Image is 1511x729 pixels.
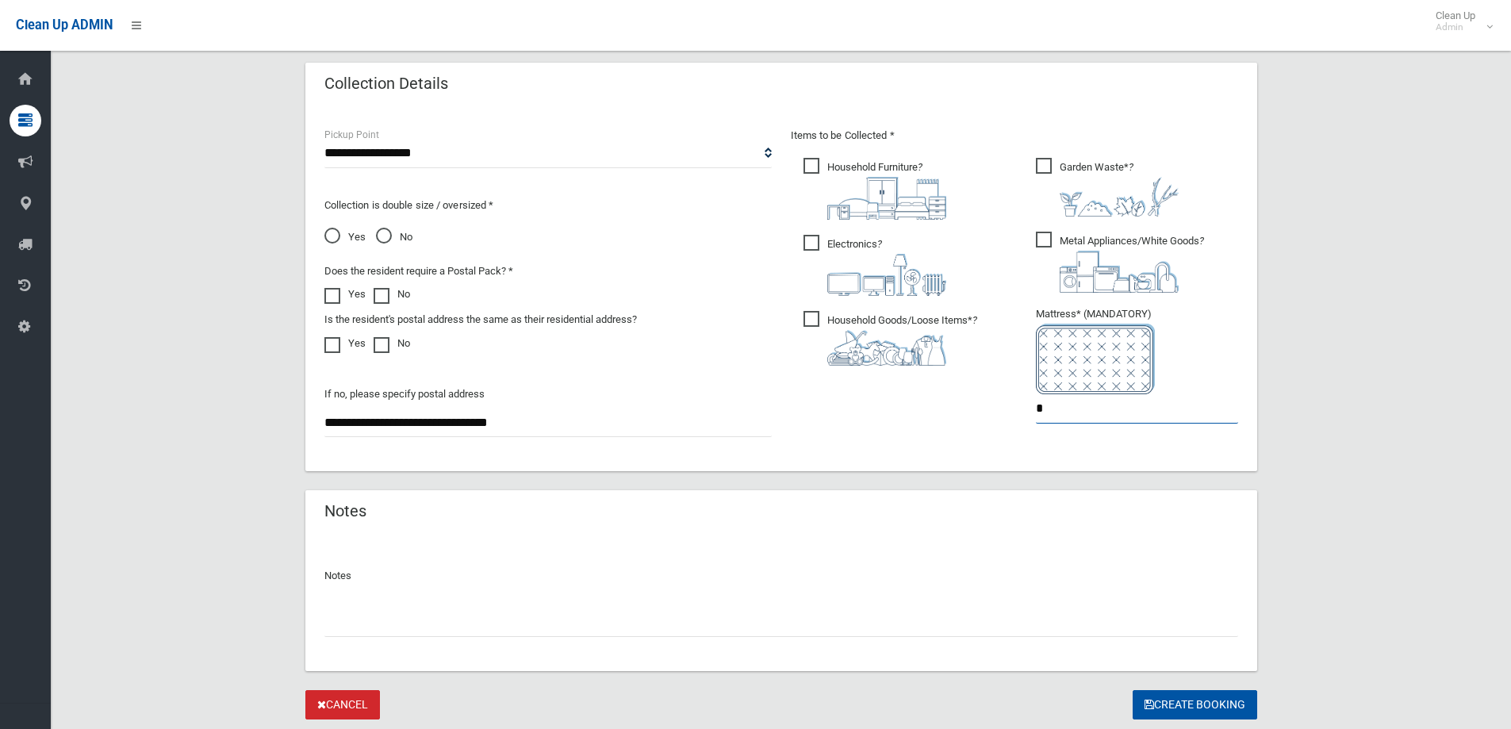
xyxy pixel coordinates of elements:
[1060,177,1179,217] img: 4fd8a5c772b2c999c83690221e5242e0.png
[803,158,946,220] span: Household Furniture
[324,334,366,353] label: Yes
[376,228,412,247] span: No
[827,330,946,366] img: b13cc3517677393f34c0a387616ef184.png
[1036,232,1204,293] span: Metal Appliances/White Goods
[324,262,513,281] label: Does the resident require a Postal Pack? *
[1060,161,1179,217] i: ?
[1036,308,1238,394] span: Mattress* (MANDATORY)
[803,311,977,366] span: Household Goods/Loose Items*
[305,68,467,99] header: Collection Details
[324,385,485,404] label: If no, please specify postal address
[1436,21,1475,33] small: Admin
[827,238,946,296] i: ?
[324,196,772,215] p: Collection is double size / oversized *
[803,235,946,296] span: Electronics
[1036,324,1155,394] img: e7408bece873d2c1783593a074e5cb2f.png
[1036,158,1179,217] span: Garden Waste*
[791,126,1238,145] p: Items to be Collected *
[374,334,410,353] label: No
[1428,10,1491,33] span: Clean Up
[827,177,946,220] img: aa9efdbe659d29b613fca23ba79d85cb.png
[305,496,385,527] header: Notes
[827,161,946,220] i: ?
[324,310,637,329] label: Is the resident's postal address the same as their residential address?
[324,228,366,247] span: Yes
[324,566,1238,585] p: Notes
[1133,690,1257,719] button: Create Booking
[827,314,977,366] i: ?
[827,254,946,296] img: 394712a680b73dbc3d2a6a3a7ffe5a07.png
[374,285,410,304] label: No
[305,690,380,719] a: Cancel
[16,17,113,33] span: Clean Up ADMIN
[324,285,366,304] label: Yes
[1060,251,1179,293] img: 36c1b0289cb1767239cdd3de9e694f19.png
[1060,235,1204,293] i: ?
